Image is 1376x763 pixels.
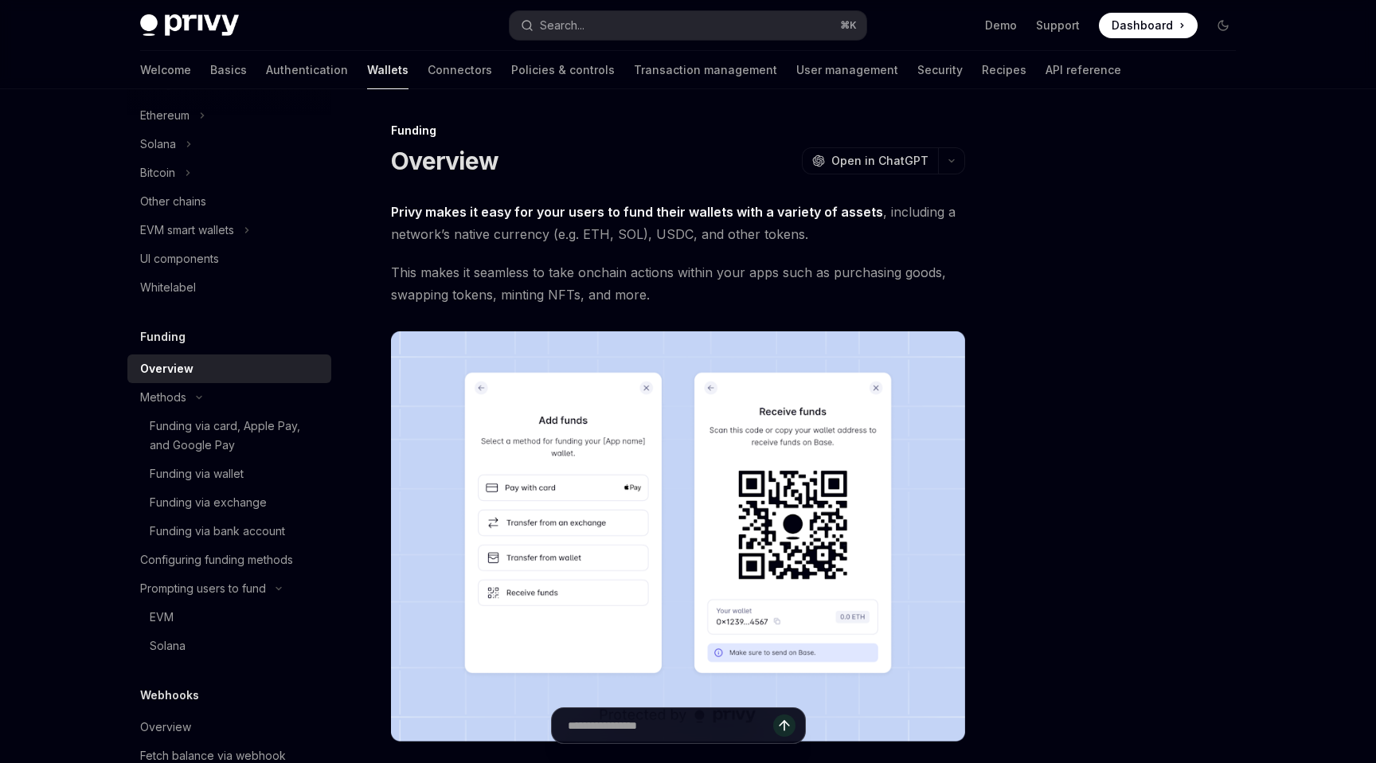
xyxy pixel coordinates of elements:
[127,603,331,632] a: EVM
[391,123,965,139] div: Funding
[391,147,498,175] h1: Overview
[127,273,331,302] a: Whitelabel
[1046,51,1121,89] a: API reference
[1099,13,1198,38] a: Dashboard
[840,19,857,32] span: ⌘ K
[150,608,174,627] div: EVM
[391,201,965,245] span: , including a network’s native currency (e.g. ETH, SOL), USDC, and other tokens.
[510,11,866,40] button: Search...⌘K
[140,686,199,705] h5: Webhooks
[150,493,267,512] div: Funding via exchange
[127,488,331,517] a: Funding via exchange
[140,327,186,346] h5: Funding
[511,51,615,89] a: Policies & controls
[127,460,331,488] a: Funding via wallet
[1210,13,1236,38] button: Toggle dark mode
[140,14,239,37] img: dark logo
[773,714,795,737] button: Send message
[150,636,186,655] div: Solana
[802,147,938,174] button: Open in ChatGPT
[140,135,176,154] div: Solana
[140,221,234,240] div: EVM smart wallets
[391,331,965,741] img: images/Funding.png
[150,464,244,483] div: Funding via wallet
[367,51,408,89] a: Wallets
[150,522,285,541] div: Funding via bank account
[831,153,928,169] span: Open in ChatGPT
[982,51,1026,89] a: Recipes
[140,388,186,407] div: Methods
[140,106,190,125] div: Ethereum
[1036,18,1080,33] a: Support
[796,51,898,89] a: User management
[140,579,266,598] div: Prompting users to fund
[917,51,963,89] a: Security
[985,18,1017,33] a: Demo
[140,163,175,182] div: Bitcoin
[150,417,322,455] div: Funding via card, Apple Pay, and Google Pay
[127,517,331,546] a: Funding via bank account
[140,278,196,297] div: Whitelabel
[127,713,331,741] a: Overview
[634,51,777,89] a: Transaction management
[127,245,331,273] a: UI components
[127,412,331,460] a: Funding via card, Apple Pay, and Google Pay
[140,359,193,378] div: Overview
[140,249,219,268] div: UI components
[140,51,191,89] a: Welcome
[540,16,584,35] div: Search...
[127,187,331,216] a: Other chains
[428,51,492,89] a: Connectors
[1112,18,1173,33] span: Dashboard
[140,718,191,737] div: Overview
[127,354,331,383] a: Overview
[391,204,883,220] strong: Privy makes it easy for your users to fund their wallets with a variety of assets
[127,546,331,574] a: Configuring funding methods
[127,632,331,660] a: Solana
[210,51,247,89] a: Basics
[140,192,206,211] div: Other chains
[140,550,293,569] div: Configuring funding methods
[391,261,965,306] span: This makes it seamless to take onchain actions within your apps such as purchasing goods, swappin...
[266,51,348,89] a: Authentication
